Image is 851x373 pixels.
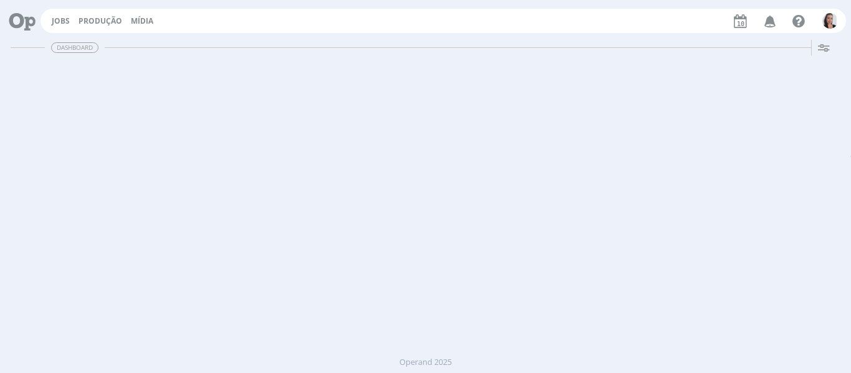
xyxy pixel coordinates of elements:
[52,16,70,26] a: Jobs
[131,16,153,26] a: Mídia
[48,16,74,26] button: Jobs
[822,10,839,32] button: C
[822,13,838,29] img: C
[127,16,157,26] button: Mídia
[75,16,126,26] button: Produção
[51,42,98,53] span: Dashboard
[78,16,122,26] a: Produção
